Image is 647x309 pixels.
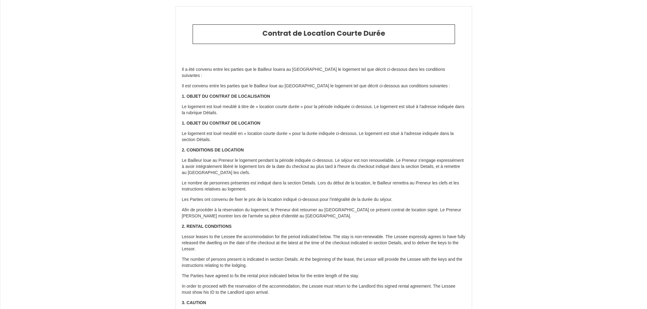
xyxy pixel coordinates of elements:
p: Lessor leases to the Lessee the accommodation for the period indicated below. The stay is non-ren... [182,234,466,252]
p: Les Parties ont convenu de fixer le prix de la location indiqué ci-dessous pour l’intégralité de ... [182,197,466,203]
p: Afin de procéder à la réservation du logement, le Preneur doit retourner au [GEOGRAPHIC_DATA] ce ... [182,207,466,219]
p: Le logement est loué meublé à titre de « location courte durée » pour la période indiquée ci-dess... [182,104,466,116]
p: Il est convenu entre les parties que le Bailleur loue au [GEOGRAPHIC_DATA] le logement tel que dé... [182,83,466,89]
p: Le logement est loué meublé en « location courte durée » pour la durée indiquée ci-dessous. Le lo... [182,131,466,143]
strong: 2. RENTAL CONDITIONS [182,224,232,229]
h2: Contrat de Location Courte Durée [198,29,450,38]
strong: 1. OBJET DU CONTRAT DE LOCATION [182,121,261,125]
p: The Parties have agreed to fix the rental price indicated below for the entire length of the stay. [182,273,466,279]
p: In order to proceed with the reservation of the accommodation, the Lessee must return to the Land... [182,283,466,296]
p: Il a été convenu entre les parties que le Bailleur louera au [GEOGRAPHIC_DATA] le logement tel qu... [182,67,466,79]
p: Le nombre de personnes présentes est indiqué dans la section Details. Lors du début de la locatio... [182,180,466,192]
p: Le Bailleur loue au Preneur le logement pendant la période indiquée ci-dessous. Le séjour est non... [182,158,466,176]
p: The number of persons present is indicated in section Details. At the beginning of the lease, the... [182,256,466,269]
strong: 3. CAUTION [182,300,206,305]
strong: 1. OBJET DU CONTRAT DE LOCALISATION [182,94,270,99]
strong: 2. CONDITIONS DE LOCATION [182,147,244,152]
